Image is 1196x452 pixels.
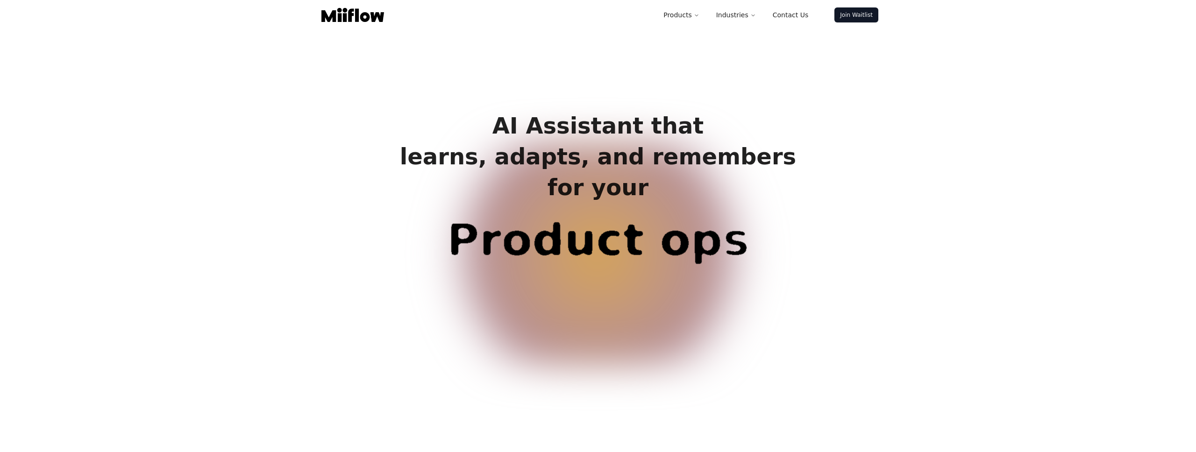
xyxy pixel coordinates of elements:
[656,6,816,24] nav: Main
[834,7,878,22] a: Join Waitlist
[388,218,808,307] span: Customer service
[656,6,706,24] button: Products
[765,6,816,24] a: Contact Us
[709,6,763,24] button: Industries
[392,110,804,203] h1: AI Assistant that learns, adapts, and remembers for your
[318,8,388,22] a: Logo
[321,8,384,22] img: Logo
